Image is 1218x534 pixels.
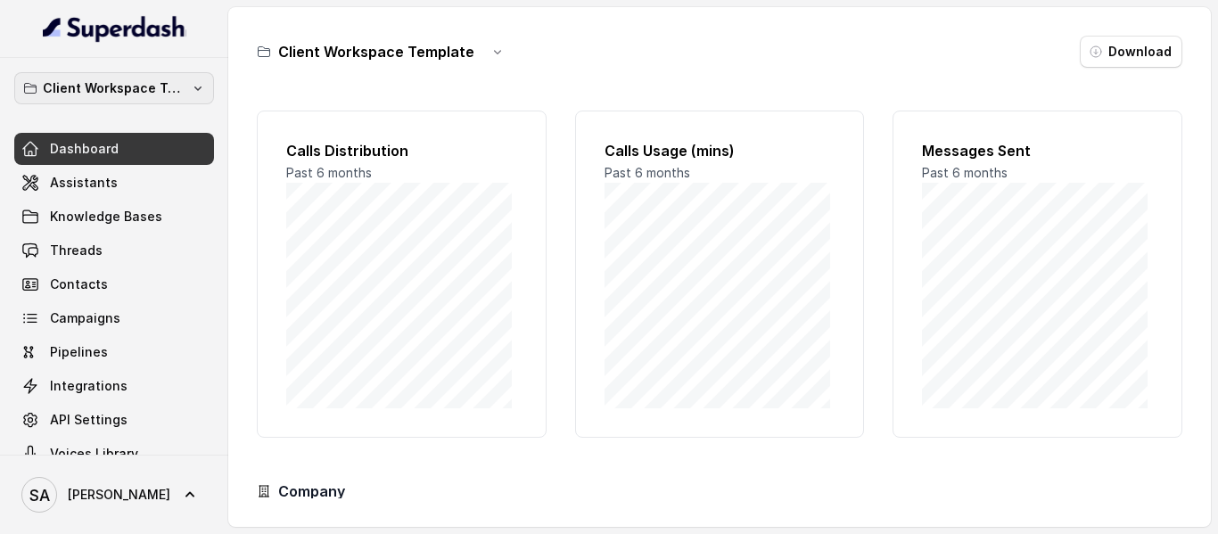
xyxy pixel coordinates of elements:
a: API Settings [14,404,214,436]
a: Campaigns [14,302,214,334]
h2: Calls Distribution [286,140,517,161]
span: Campaigns [50,309,120,327]
a: Dashboard [14,133,214,165]
a: Assistants [14,167,214,199]
a: Voices Library [14,438,214,470]
a: Knowledge Bases [14,201,214,233]
span: Integrations [50,377,128,395]
span: Threads [50,242,103,259]
a: Integrations [14,370,214,402]
span: Assistants [50,174,118,192]
a: Pipelines [14,336,214,368]
text: SA [29,486,50,505]
h3: Company [278,481,345,502]
button: Download [1080,36,1182,68]
span: Pipelines [50,343,108,361]
h2: Calls Usage (mins) [605,140,835,161]
span: Past 6 months [286,165,372,180]
a: Threads [14,234,214,267]
p: Client Workspace Template [43,78,185,99]
span: Past 6 months [922,165,1008,180]
h3: Client Workspace Template [278,41,474,62]
button: Client Workspace Template [14,72,214,104]
a: Contacts [14,268,214,300]
span: Past 6 months [605,165,690,180]
span: API Settings [50,411,128,429]
span: Knowledge Bases [50,208,162,226]
span: Dashboard [50,140,119,158]
img: light.svg [43,14,186,43]
span: Contacts [50,275,108,293]
a: [PERSON_NAME] [14,470,214,520]
h2: Messages Sent [922,140,1153,161]
span: Voices Library [50,445,138,463]
span: [PERSON_NAME] [68,486,170,504]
